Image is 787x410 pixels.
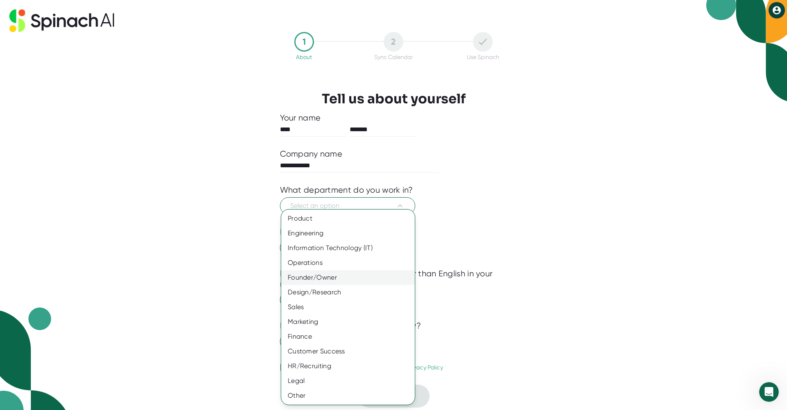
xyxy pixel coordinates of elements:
div: Finance [281,329,415,344]
div: Product [281,211,415,226]
div: Engineering [281,226,415,241]
div: Information Technology (IT) [281,241,415,255]
iframe: Intercom live chat [759,382,779,402]
div: HR/Recruiting [281,359,415,374]
div: Marketing [281,314,415,329]
div: Design/Research [281,285,415,300]
div: Legal [281,374,415,388]
div: Customer Success [281,344,415,359]
div: Sales [281,300,415,314]
div: Founder/Owner [281,270,415,285]
div: Operations [281,255,415,270]
div: Other [281,388,415,403]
